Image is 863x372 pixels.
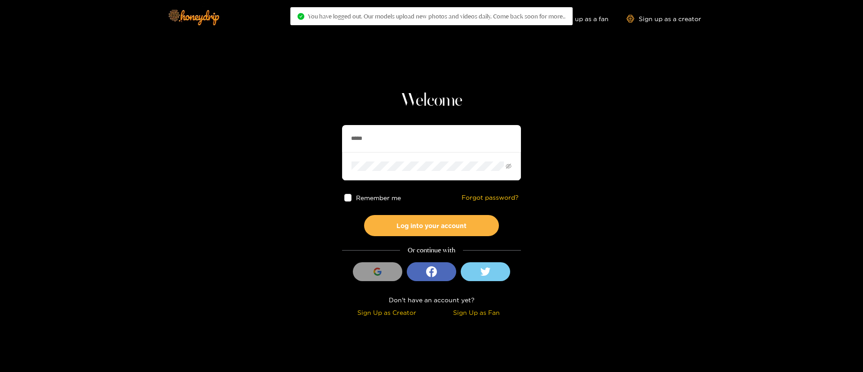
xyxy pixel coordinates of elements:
button: Log into your account [364,215,499,236]
div: Don't have an account yet? [342,295,521,305]
div: Sign Up as Fan [434,307,519,318]
a: Sign up as a fan [547,15,609,22]
span: You have logged out. Our models upload new photos and videos daily. Come back soon for more.. [308,13,565,20]
a: Sign up as a creator [627,15,701,22]
div: Or continue with [342,245,521,255]
span: check-circle [298,13,304,20]
span: eye-invisible [506,163,512,169]
span: Remember me [356,194,401,201]
a: Forgot password? [462,194,519,202]
div: Sign Up as Creator [344,307,429,318]
h1: Welcome [342,90,521,112]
